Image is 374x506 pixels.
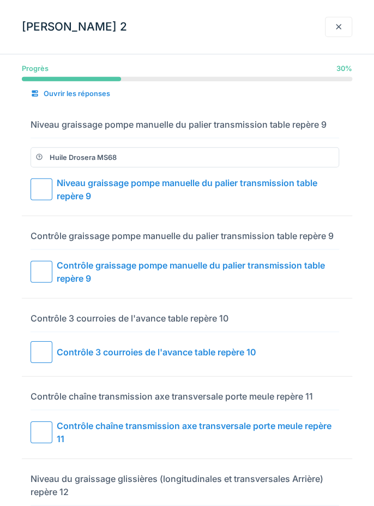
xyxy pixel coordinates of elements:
[26,116,348,211] summary: Niveau graissage pompe manuelle du palier transmission table repère 9Huile Drosera MS68 Niveau gr...
[31,390,313,403] div: Contrôle chaîne transmission axe transversale porte meule repère 11
[26,388,348,454] summary: Contrôle chaîne transmission axe transversale porte meule repère 11 Contrôle chaîne transmission ...
[50,152,117,163] div: Huile Drosera MS68
[57,419,339,445] div: Contrôle chaîne transmission axe transversale porte meule repère 11
[22,20,127,34] h3: [PERSON_NAME] 2
[26,309,348,372] summary: Contrôle 3 courroies de l'avance table repère 10 Contrôle 3 courroies de l'avance table repère 10
[31,229,334,242] div: Contrôle graissage pompe manuelle du palier transmission table repère 9
[57,176,339,203] div: Niveau graissage pompe manuelle du palier transmission table repère 9
[31,472,335,498] div: Niveau du graissage glissières (longitudinales et transversales Arrière) repère 12
[31,312,228,325] div: Contrôle 3 courroies de l'avance table repère 10
[336,63,352,74] div: 30 %
[26,227,348,294] summary: Contrôle graissage pompe manuelle du palier transmission table repère 9 Contrôle graissage pompe ...
[57,346,256,359] div: Contrôle 3 courroies de l'avance table repère 10
[22,63,49,74] div: Progrès
[31,118,327,131] div: Niveau graissage pompe manuelle du palier transmission table repère 9
[22,84,119,103] div: Ouvrir les réponses
[57,259,339,285] div: Contrôle graissage pompe manuelle du palier transmission table repère 9
[22,77,352,81] progress: 30 %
